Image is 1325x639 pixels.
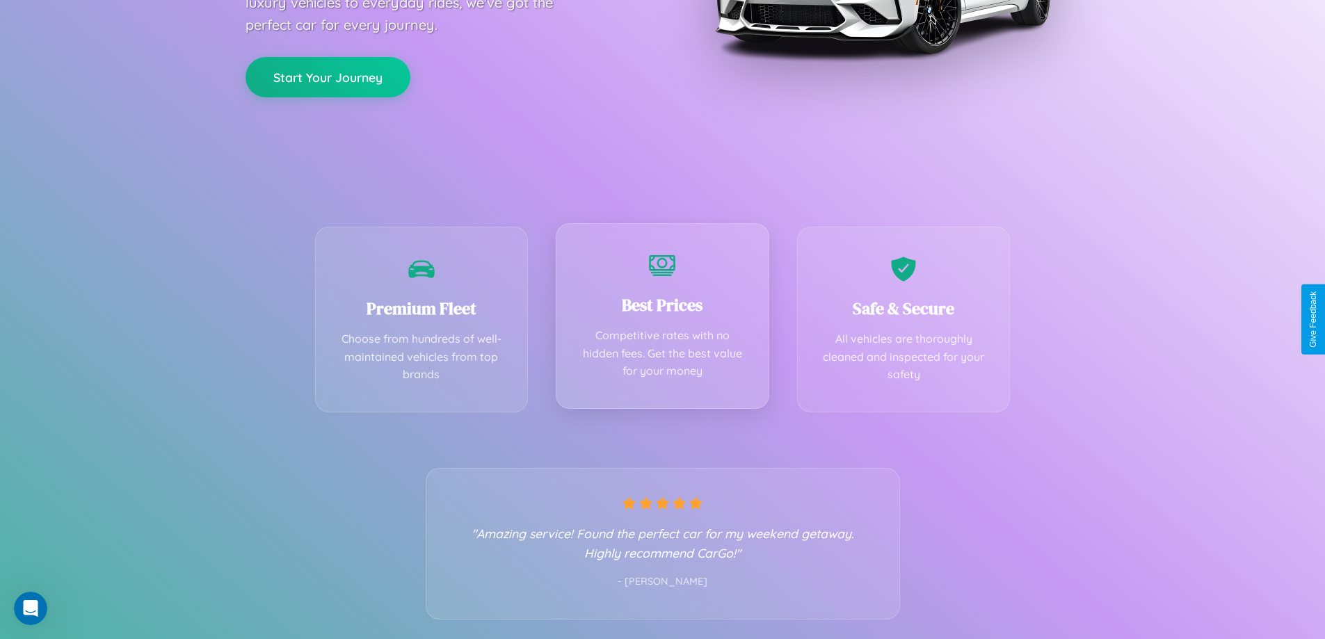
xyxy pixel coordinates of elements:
p: "Amazing service! Found the perfect car for my weekend getaway. Highly recommend CarGo!" [454,524,872,563]
p: All vehicles are thoroughly cleaned and inspected for your safety [819,330,989,384]
p: Choose from hundreds of well-maintained vehicles from top brands [337,330,507,384]
button: Start Your Journey [246,57,410,97]
p: Competitive rates with no hidden fees. Get the best value for your money [577,327,748,380]
div: Give Feedback [1308,291,1318,348]
h3: Premium Fleet [337,297,507,320]
p: - [PERSON_NAME] [454,573,872,591]
h3: Safe & Secure [819,297,989,320]
h3: Best Prices [577,293,748,316]
iframe: Intercom live chat [14,592,47,625]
